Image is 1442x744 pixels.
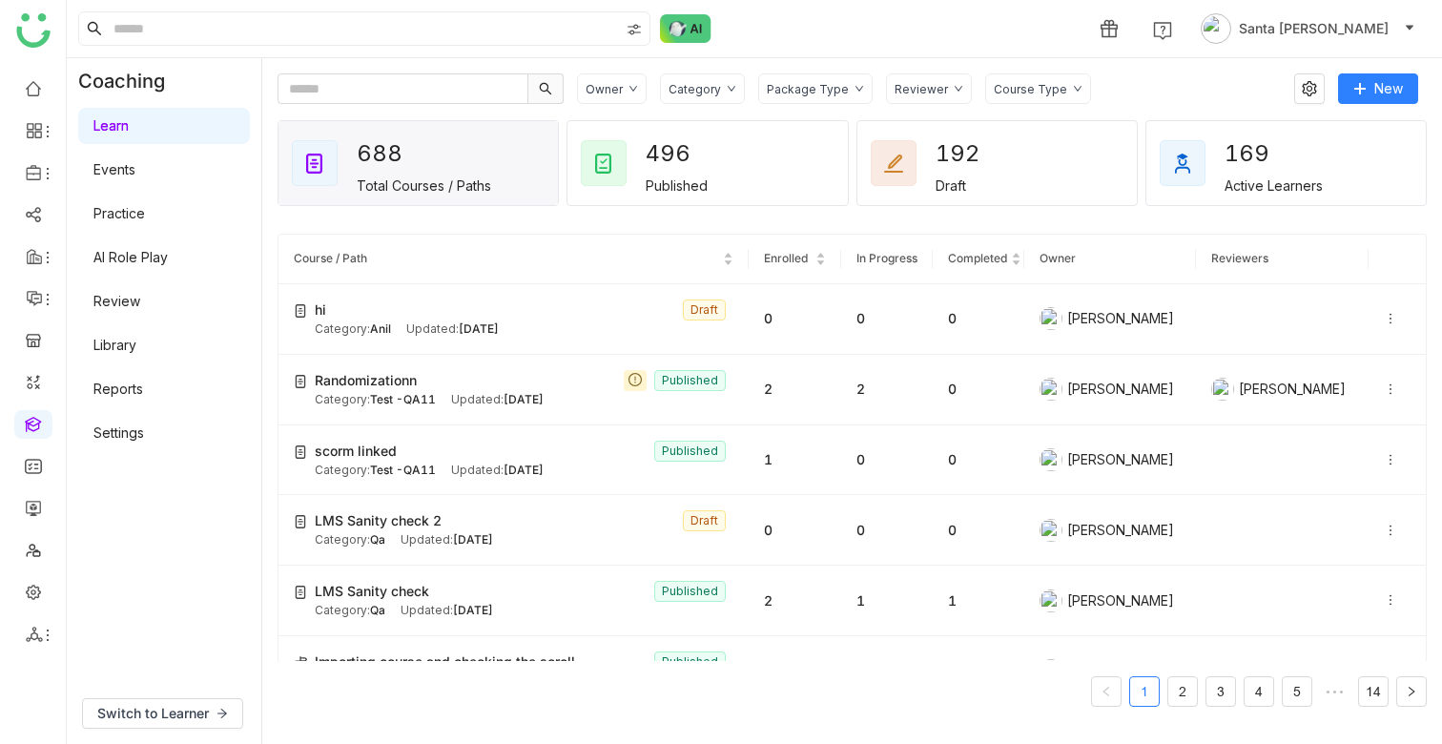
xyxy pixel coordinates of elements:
[1225,177,1323,194] div: Active Learners
[933,355,1024,425] td: 0
[1211,378,1352,401] div: [PERSON_NAME]
[294,656,307,670] img: create-new-path.svg
[1359,677,1388,706] a: 14
[315,581,429,602] span: LMS Sanity check
[357,177,491,194] div: Total Courses / Paths
[1201,13,1231,44] img: avatar
[933,566,1024,636] td: 1
[1040,448,1181,471] div: [PERSON_NAME]
[1040,307,1062,330] img: 684a9b6bde261c4b36a3d2e3
[841,355,933,425] td: 2
[370,463,436,477] span: Test -QA11
[315,531,385,549] div: Category:
[93,381,143,397] a: Reports
[1167,676,1198,707] li: 2
[654,370,726,391] nz-tag: Published
[1153,21,1172,40] img: help.svg
[294,375,307,388] img: create-new-course.svg
[841,284,933,355] td: 0
[936,177,966,194] div: Draft
[1282,676,1312,707] li: 5
[315,441,397,462] span: scorm linked
[16,13,51,48] img: logo
[315,462,436,480] div: Category:
[401,602,493,620] div: Updated:
[315,602,385,620] div: Category:
[453,532,493,547] span: [DATE]
[1225,134,1293,174] div: 169
[453,603,493,617] span: [DATE]
[646,177,708,194] div: Published
[592,152,615,175] img: published_courses.svg
[1040,307,1181,330] div: [PERSON_NAME]
[1206,677,1235,706] a: 3
[1040,519,1062,542] img: 684a9aedde261c4b36a3ced9
[357,134,425,174] div: 688
[856,251,917,265] span: In Progress
[764,251,808,265] span: Enrolled
[933,284,1024,355] td: 0
[749,284,840,355] td: 0
[767,82,849,96] div: Package Type
[933,636,1024,707] td: 0
[315,391,436,409] div: Category:
[1396,676,1427,707] button: Next Page
[1040,519,1181,542] div: [PERSON_NAME]
[1239,18,1389,39] span: Santa [PERSON_NAME]
[1040,589,1062,612] img: 684a9aedde261c4b36a3ced9
[370,321,391,336] span: Anil
[1040,448,1062,471] img: 684a9b22de261c4b36a3d00f
[654,441,726,462] nz-tag: Published
[749,566,840,636] td: 2
[933,495,1024,566] td: 0
[1320,676,1350,707] span: •••
[451,462,544,480] div: Updated:
[451,391,544,409] div: Updated:
[749,355,840,425] td: 2
[370,603,385,617] span: Qa
[294,304,307,318] img: create-new-course.svg
[93,249,168,265] a: AI Role Play
[1211,251,1268,265] span: Reviewers
[1040,659,1062,682] img: 684a9aedde261c4b36a3ced9
[315,320,391,339] div: Category:
[406,320,499,339] div: Updated:
[683,510,726,531] nz-tag: Draft
[749,425,840,496] td: 1
[294,515,307,528] img: create-new-course.svg
[841,636,933,707] td: 1
[683,300,726,320] nz-tag: Draft
[1245,677,1273,706] a: 4
[1244,676,1274,707] li: 4
[646,134,714,174] div: 496
[1129,676,1160,707] li: 1
[315,370,417,391] span: Randomizationn
[1197,13,1419,44] button: Santa [PERSON_NAME]
[315,510,442,531] span: LMS Sanity check 2
[315,300,326,320] span: hi
[1171,152,1194,175] img: active_learners.svg
[93,293,140,309] a: Review
[841,495,933,566] td: 0
[627,22,642,37] img: search-type.svg
[933,425,1024,496] td: 0
[401,531,493,549] div: Updated:
[936,134,1004,174] div: 192
[841,566,933,636] td: 1
[1338,73,1418,104] button: New
[93,161,135,177] a: Events
[669,82,721,96] div: Category
[504,392,544,406] span: [DATE]
[654,581,726,602] nz-tag: Published
[1374,78,1403,99] span: New
[504,463,544,477] span: [DATE]
[1040,659,1181,682] div: [PERSON_NAME]
[1091,676,1122,707] button: Previous Page
[1283,677,1311,706] a: 5
[1040,378,1062,401] img: 684a9b22de261c4b36a3d00f
[82,698,243,729] button: Switch to Learner
[1130,677,1159,706] a: 1
[1040,251,1076,265] span: Owner
[459,321,499,336] span: [DATE]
